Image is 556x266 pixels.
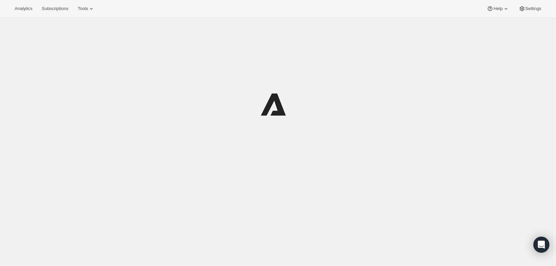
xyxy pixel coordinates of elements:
button: Subscriptions [38,4,72,13]
span: Tools [78,6,88,11]
div: Open Intercom Messenger [533,237,549,253]
span: Analytics [15,6,32,11]
button: Settings [515,4,545,13]
span: Settings [525,6,541,11]
span: Subscriptions [42,6,68,11]
button: Analytics [11,4,36,13]
button: Tools [74,4,99,13]
button: Help [483,4,513,13]
span: Help [493,6,502,11]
